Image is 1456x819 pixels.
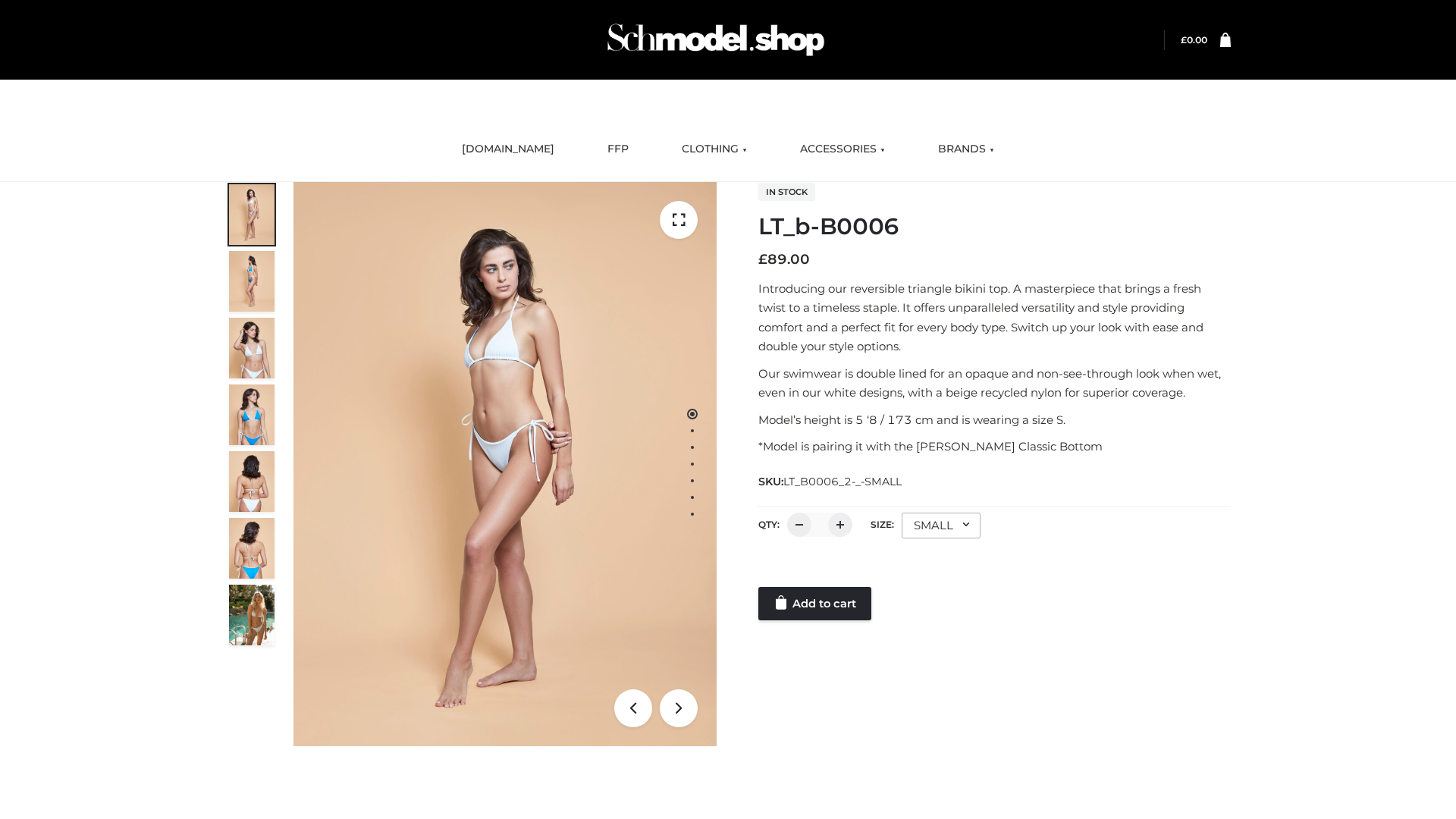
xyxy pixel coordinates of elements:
[758,410,1231,430] p: Model’s height is 5 ‘8 / 173 cm and is wearing a size S.
[758,251,810,268] bdi: 89.00
[871,519,894,530] label: Size:
[670,133,758,166] a: CLOTHING
[596,133,640,166] a: FFP
[229,318,275,378] img: ArielClassicBikiniTop_CloudNine_AzureSky_OW114ECO_3-scaled.jpg
[293,182,717,746] img: ArielClassicBikiniTop_CloudNine_AzureSky_OW114ECO_1
[758,183,815,201] span: In stock
[1181,34,1187,45] span: £
[789,133,896,166] a: ACCESSORIES
[229,184,275,245] img: ArielClassicBikiniTop_CloudNine_AzureSky_OW114ECO_1-scaled.jpg
[229,251,275,312] img: ArielClassicBikiniTop_CloudNine_AzureSky_OW114ECO_2-scaled.jpg
[758,587,871,620] a: Add to cart
[229,585,275,645] img: Arieltop_CloudNine_AzureSky2.jpg
[450,133,566,166] a: [DOMAIN_NAME]
[1181,34,1207,45] a: £0.00
[758,279,1231,356] p: Introducing our reversible triangle bikini top. A masterpiece that brings a fresh twist to a time...
[229,384,275,445] img: ArielClassicBikiniTop_CloudNine_AzureSky_OW114ECO_4-scaled.jpg
[758,472,903,491] span: SKU:
[758,213,1231,240] h1: LT_b-B0006
[758,437,1231,457] p: *Model is pairing it with the [PERSON_NAME] Classic Bottom
[1181,34,1207,45] bdi: 0.00
[602,10,830,70] img: Schmodel Admin 964
[758,251,767,268] span: £
[229,451,275,512] img: ArielClassicBikiniTop_CloudNine_AzureSky_OW114ECO_7-scaled.jpg
[902,513,981,538] div: SMALL
[758,519,780,530] label: QTY:
[927,133,1006,166] a: BRANDS
[783,475,902,488] span: LT_B0006_2-_-SMALL
[229,518,275,579] img: ArielClassicBikiniTop_CloudNine_AzureSky_OW114ECO_8-scaled.jpg
[758,364,1231,403] p: Our swimwear is double lined for an opaque and non-see-through look when wet, even in our white d...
